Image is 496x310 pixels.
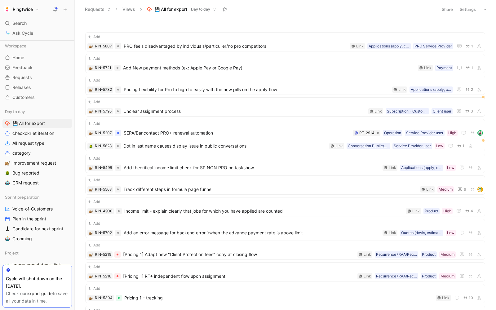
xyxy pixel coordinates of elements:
span: Add New payment methods (ex: Apple Pay or Google Pay) [123,64,415,72]
button: Add [87,55,101,62]
img: avatar [478,131,482,135]
div: Medium [439,186,453,193]
span: Candidate for next sprint [12,226,63,232]
button: 💾 All for exportDay to day [144,5,219,14]
div: 🐌 [89,252,93,257]
div: RIN-5795 [95,108,112,114]
span: Pricing 1 - tracking [124,294,433,302]
div: RIN-5732 [95,86,112,93]
span: [Pricing 1] RT+ independent flow upon assignment [123,272,355,280]
div: Link [424,65,432,71]
button: Add [87,77,101,83]
div: Low [436,143,443,149]
span: Grooming [12,236,32,242]
img: 🐌 [5,161,10,166]
button: 🐌 [89,44,93,48]
div: Link [389,230,396,236]
button: 1 [464,64,474,71]
img: 🐌 [89,88,93,92]
a: export guide [27,291,53,296]
button: 🐌 [89,274,93,278]
a: Add🐌RIN-5219[Pricing 1] Adapt new "Client Protection fees" copy at closing flowMediumProductRecur... [85,241,485,260]
a: 🤖CRM request [2,178,72,188]
a: Home [2,53,72,62]
img: ♟️ [5,226,10,231]
button: 🐌 [4,159,11,167]
span: 6 [464,188,466,191]
div: Day to day💾 All for exportcheckokr et iterationAll request typecategory🐌Improvement request🪲Bug r... [2,107,72,188]
div: Day to day [2,107,72,116]
div: Service Provider user [394,143,431,149]
button: Add [87,177,101,183]
div: RIN-5219 [95,251,111,258]
div: High [448,130,456,136]
img: 🐌 [89,296,93,300]
button: 2 [464,86,474,93]
button: 4 [464,208,474,215]
a: Add🐌RIN-4900Income limit - explain clearly that jobs for which you have applied are countedHighPr... [85,197,485,216]
button: 🐌 [89,109,93,113]
img: 🐌 [89,188,93,192]
img: 🐌 [89,45,93,48]
div: Quotes (devis, estimation, acompte, offer) [401,230,442,236]
button: Requests [82,5,113,14]
div: Recurrence (RAA/Recall/Abo task) [376,273,417,279]
div: Link [374,108,382,114]
span: [Pricing 1] Adapt new "Client Protection fees" copy at closing flow [123,251,355,258]
a: Add🐌RIN-5568Track different steps in formula page funnelMediumLink6avatar [85,175,485,195]
button: Add [87,286,101,292]
div: RIN-5304 [95,295,113,301]
button: 🐌 [89,187,93,192]
div: Product [422,273,436,279]
div: Applications (apply, candidates) [411,86,452,93]
button: Add [87,99,101,105]
span: category [12,150,31,156]
button: 6 [456,186,467,193]
div: Link [412,208,420,214]
a: Add🐌RIN-5795Unclear assignment processClient userSubscription - CustomerLink3 [85,97,485,117]
div: Product [425,208,438,214]
div: Link [398,86,406,93]
img: 🪲 [5,170,10,175]
div: High [443,208,451,214]
div: Link [364,273,371,279]
span: Home [12,55,24,61]
span: Feedback [12,64,33,71]
button: Share [439,5,456,14]
img: 🪲 [89,144,93,148]
div: Search [2,19,72,28]
div: Check our to save all your data in time. [6,290,69,305]
div: Applications (apply, candidates) [401,165,442,171]
div: RIN-5828 [95,143,112,149]
a: 🪲RIN-5828Dot in last name causes display issue in public conversationsLowService Provider userCon... [85,141,485,151]
span: checkokr et iteration [12,130,54,136]
span: All request type [12,140,44,146]
button: 10 [462,294,474,301]
a: category [2,148,72,158]
span: Sprint preparation [5,194,40,200]
div: RIN-5721 [95,65,111,71]
span: Bug reported [12,170,39,176]
div: Link [426,186,434,193]
img: 🐌 [89,66,93,70]
div: 🪲 [89,144,93,148]
button: ♟️ [4,225,11,232]
img: 🐌 [89,231,93,235]
span: Plan in the sprint [12,216,46,222]
a: Add🐌RIN-5807PRO feels disadvantaged by individuals/particulier/no pro competitorsPRO Service Prov... [85,32,485,51]
div: RIN-5568 [95,186,112,193]
a: Add🐌RIN-5496Add theoritical income limit check for SP NON PRO on taskshowLowApplications (apply, ... [85,154,485,173]
span: Voice-of-Customers [12,206,53,212]
span: Search [12,20,27,27]
div: Medium [441,251,454,258]
span: Add an error message for backend error->when the advance payment rate is above limit [124,229,380,237]
img: 🤖 [5,236,10,241]
span: Income limit - explain clearly that jobs for which you have applied are counted [124,207,404,215]
a: checkokr et iteration [2,129,72,138]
